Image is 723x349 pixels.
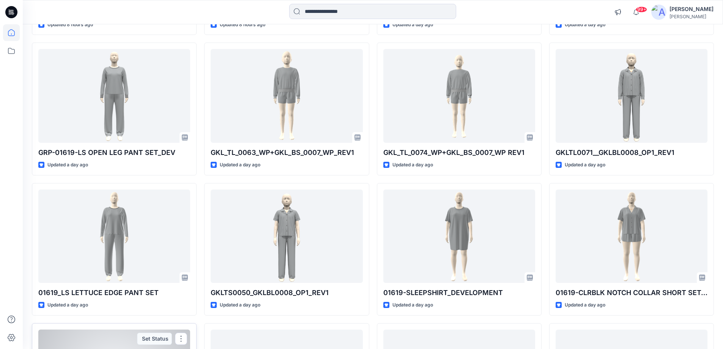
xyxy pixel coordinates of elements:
[383,190,535,283] a: 01619-SLEEPSHIRT_DEVELOPMENT
[220,301,260,309] p: Updated a day ago
[651,5,666,20] img: avatar
[38,147,190,158] p: GRP-01619-LS OPEN LEG PANT SET_DEV
[392,161,433,169] p: Updated a day ago
[392,21,433,29] p: Updated a day ago
[211,287,362,298] p: GKLTS0050_GKLBL0008_OP1_REV1
[220,21,265,29] p: Updated 8 hours ago
[556,190,707,283] a: 01619-CLRBLK NOTCH COLLAR SHORT SET_DEVELOPMENT
[383,49,535,143] a: GKL_TL_0074_WP+GKL_BS_0007_WP REV1
[556,287,707,298] p: 01619-CLRBLK NOTCH COLLAR SHORT SET_DEVELOPMENT
[383,147,535,158] p: GKL_TL_0074_WP+GKL_BS_0007_WP REV1
[669,14,714,19] div: [PERSON_NAME]
[220,161,260,169] p: Updated a day ago
[47,301,88,309] p: Updated a day ago
[211,49,362,143] a: GKL_TL_0063_WP+GKL_BS_0007_WP_REV1
[556,49,707,143] a: GKLTL0071__GKLBL0008_OP1_REV1
[669,5,714,14] div: [PERSON_NAME]
[556,147,707,158] p: GKLTL0071__GKLBL0008_OP1_REV1
[47,161,88,169] p: Updated a day ago
[38,287,190,298] p: 01619_LS LETTUCE EDGE PANT SET
[636,6,647,13] span: 99+
[38,49,190,143] a: GRP-01619-LS OPEN LEG PANT SET_DEV
[38,190,190,283] a: 01619_LS LETTUCE EDGE PANT SET
[565,21,605,29] p: Updated a day ago
[392,301,433,309] p: Updated a day ago
[565,301,605,309] p: Updated a day ago
[565,161,605,169] p: Updated a day ago
[383,287,535,298] p: 01619-SLEEPSHIRT_DEVELOPMENT
[47,21,93,29] p: Updated 8 hours ago
[211,147,362,158] p: GKL_TL_0063_WP+GKL_BS_0007_WP_REV1
[211,190,362,283] a: GKLTS0050_GKLBL0008_OP1_REV1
